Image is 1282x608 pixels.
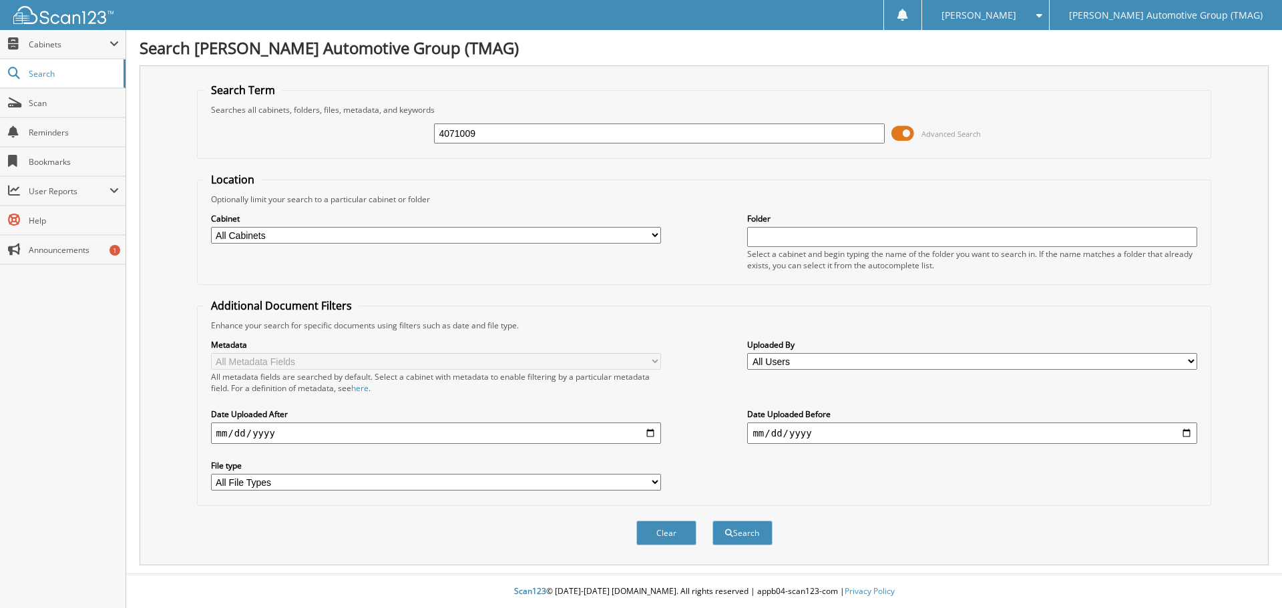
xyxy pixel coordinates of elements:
[211,339,661,350] label: Metadata
[204,83,282,97] legend: Search Term
[204,194,1205,205] div: Optionally limit your search to a particular cabinet or folder
[29,244,119,256] span: Announcements
[211,460,661,471] label: File type
[29,39,110,50] span: Cabinets
[1069,11,1263,19] span: [PERSON_NAME] Automotive Group (TMAG)
[211,213,661,224] label: Cabinet
[211,408,661,420] label: Date Uploaded After
[941,11,1016,19] span: [PERSON_NAME]
[747,422,1197,444] input: end
[13,6,114,24] img: scan123-logo-white.svg
[204,320,1205,331] div: Enhance your search for specific documents using filters such as date and file type.
[712,521,773,545] button: Search
[29,68,117,79] span: Search
[747,408,1197,420] label: Date Uploaded Before
[204,104,1205,115] div: Searches all cabinets, folders, files, metadata, and keywords
[747,248,1197,271] div: Select a cabinet and begin typing the name of the folder you want to search in. If the name match...
[514,585,546,597] span: Scan123
[921,129,981,139] span: Advanced Search
[211,422,661,444] input: start
[845,585,895,597] a: Privacy Policy
[636,521,696,545] button: Clear
[351,382,369,394] a: here
[126,575,1282,608] div: © [DATE]-[DATE] [DOMAIN_NAME]. All rights reserved | appb04-scan123-com |
[29,97,119,109] span: Scan
[29,127,119,138] span: Reminders
[204,172,261,187] legend: Location
[29,215,119,226] span: Help
[747,213,1197,224] label: Folder
[29,186,110,197] span: User Reports
[110,245,120,256] div: 1
[204,298,359,313] legend: Additional Document Filters
[747,339,1197,350] label: Uploaded By
[211,371,661,394] div: All metadata fields are searched by default. Select a cabinet with metadata to enable filtering b...
[140,37,1269,59] h1: Search [PERSON_NAME] Automotive Group (TMAG)
[29,156,119,168] span: Bookmarks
